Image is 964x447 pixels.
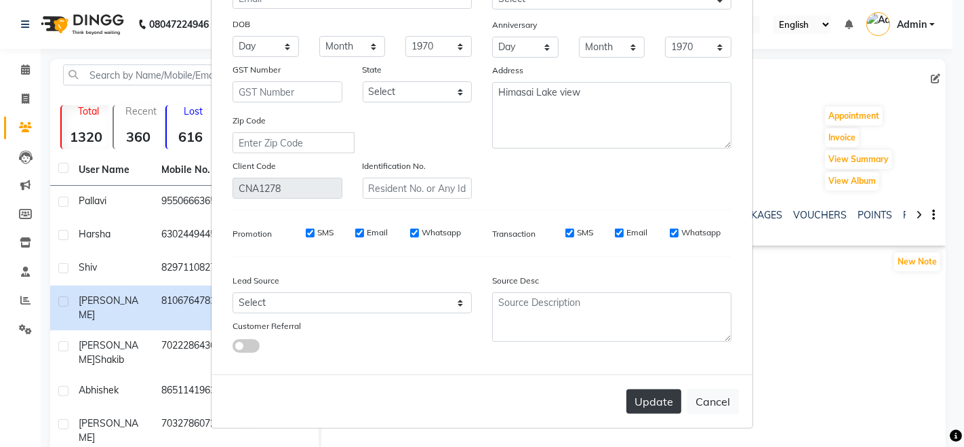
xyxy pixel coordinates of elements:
[363,178,473,199] input: Resident No. or Any Id
[363,160,426,172] label: Identification No.
[233,320,301,332] label: Customer Referral
[626,389,681,414] button: Update
[233,178,342,199] input: Client Code
[422,227,461,239] label: Whatsapp
[233,115,266,127] label: Zip Code
[681,227,721,239] label: Whatsapp
[687,389,739,414] button: Cancel
[233,64,281,76] label: GST Number
[577,227,593,239] label: SMS
[233,228,272,240] label: Promotion
[317,227,334,239] label: SMS
[492,275,539,287] label: Source Desc
[363,64,382,76] label: State
[626,227,647,239] label: Email
[233,18,250,31] label: DOB
[492,228,536,240] label: Transaction
[492,19,537,31] label: Anniversary
[233,275,279,287] label: Lead Source
[233,81,342,102] input: GST Number
[233,132,355,153] input: Enter Zip Code
[492,64,523,77] label: Address
[367,227,388,239] label: Email
[233,160,276,172] label: Client Code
